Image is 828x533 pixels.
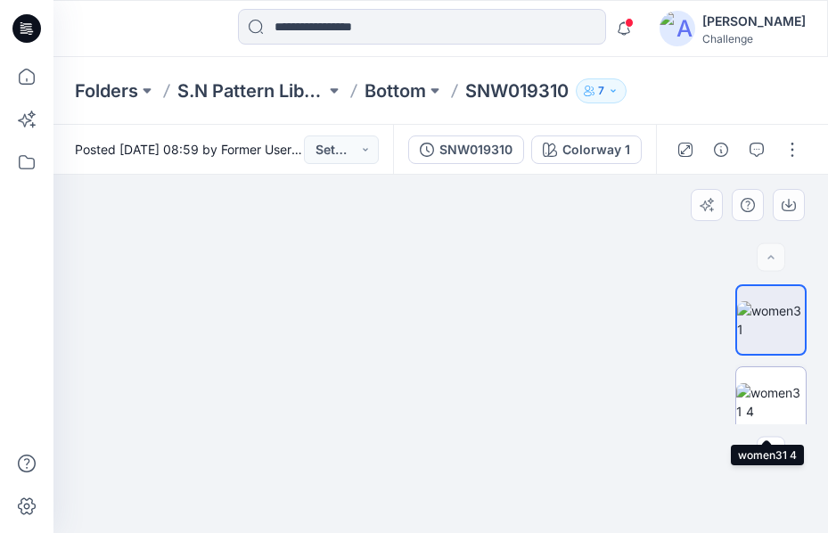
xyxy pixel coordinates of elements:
p: 7 [598,81,604,101]
button: Details [707,135,735,164]
span: Posted [DATE] 08:59 by [75,140,304,159]
button: SNW019310 [408,135,524,164]
img: avatar [660,11,695,46]
button: 7 [576,78,627,103]
div: [PERSON_NAME] [702,11,806,32]
div: Colorway 1 [562,140,630,160]
button: Colorway 1 [531,135,642,164]
p: SNW019310 [465,78,569,103]
a: S.N Pattern Library Women-Internal [177,78,325,103]
a: Former User (Deleted User) [221,142,380,157]
div: SNW019310 [439,140,512,160]
div: Challenge [702,32,806,45]
img: women31 4 [736,383,806,421]
a: Folders [75,78,138,103]
a: Bottom [365,78,426,103]
img: women31 [737,301,805,339]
